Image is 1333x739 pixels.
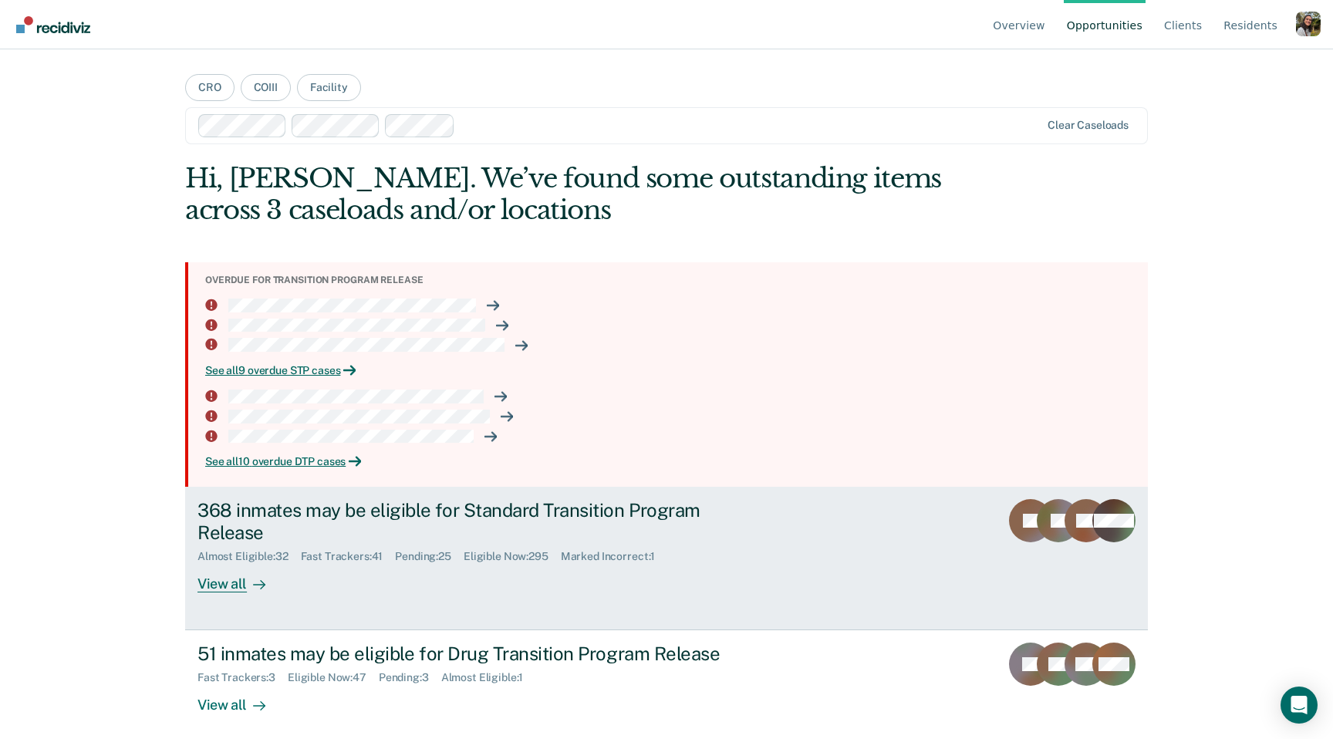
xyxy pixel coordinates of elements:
div: See all 9 overdue STP cases [205,364,1136,377]
img: Recidiviz [16,16,90,33]
div: Fast Trackers : 41 [301,550,396,563]
button: CRO [185,74,235,101]
div: Overdue for transition program release [205,275,1136,285]
div: 368 inmates may be eligible for Standard Transition Program Release [197,499,739,544]
div: Pending : 25 [395,550,464,563]
button: Facility [297,74,361,101]
div: See all 10 overdue DTP cases [205,455,1136,468]
div: Hi, [PERSON_NAME]. We’ve found some outstanding items across 3 caseloads and/or locations [185,163,955,226]
div: Almost Eligible : 1 [441,671,536,684]
div: Marked Incorrect : 1 [561,550,668,563]
div: 51 inmates may be eligible for Drug Transition Program Release [197,643,739,665]
div: View all [197,684,284,714]
a: See all10 overdue DTP cases [205,455,1136,468]
div: Fast Trackers : 3 [197,671,288,684]
button: COIII [241,74,291,101]
div: Eligible Now : 295 [464,550,561,563]
div: Clear caseloads [1048,119,1129,132]
a: 368 inmates may be eligible for Standard Transition Program ReleaseAlmost Eligible:32Fast Tracker... [185,487,1148,630]
a: See all9 overdue STP cases [205,364,1136,377]
div: Almost Eligible : 32 [197,550,301,563]
div: Open Intercom Messenger [1281,687,1318,724]
button: Profile dropdown button [1296,12,1321,36]
div: Pending : 3 [379,671,441,684]
div: View all [197,563,284,593]
div: Eligible Now : 47 [288,671,379,684]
